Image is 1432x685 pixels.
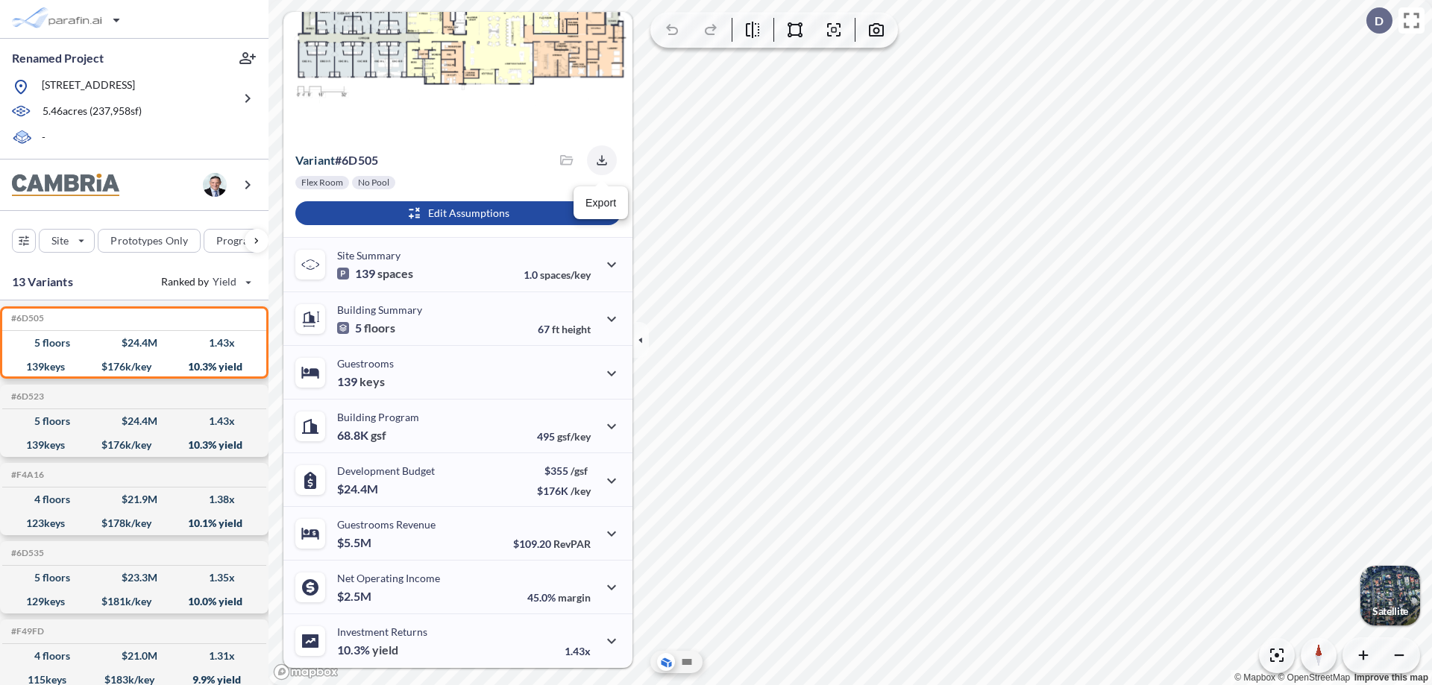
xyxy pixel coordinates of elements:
[524,268,591,281] p: 1.0
[372,643,398,657] span: yield
[1278,672,1350,683] a: OpenStreetMap
[337,249,401,262] p: Site Summary
[43,104,142,120] p: 5.46 acres ( 237,958 sf)
[657,653,675,671] button: Aerial View
[571,484,591,497] span: /key
[565,645,591,657] p: 1.43x
[371,428,386,443] span: gsf
[337,589,374,604] p: $2.5M
[110,233,188,248] p: Prototypes Only
[1372,605,1408,617] p: Satellite
[538,323,591,335] p: 67
[12,273,73,291] p: 13 Variants
[204,229,284,253] button: Program
[337,482,380,496] p: $24.4M
[557,430,591,443] span: gsf/key
[585,195,616,211] p: Export
[364,321,395,335] span: floors
[537,484,591,497] p: $176K
[295,201,621,225] button: Edit Assumptions
[337,518,436,531] p: Guestrooms Revenue
[337,411,419,423] p: Building Program
[558,591,591,604] span: margin
[537,464,591,477] p: $355
[1360,566,1420,625] img: Switcher Image
[203,173,227,197] img: user logo
[301,177,343,189] p: Flex Room
[1234,672,1275,683] a: Mapbox
[8,626,44,637] h5: Click to copy the code
[273,663,339,681] a: Mapbox homepage
[295,153,378,168] p: # 6d505
[513,537,591,550] p: $109.20
[8,391,44,402] h5: Click to copy the code
[295,153,335,167] span: Variant
[42,78,135,96] p: [STREET_ADDRESS]
[553,537,591,550] span: RevPAR
[1360,566,1420,625] button: Switcher ImageSatellite
[12,50,104,66] p: Renamed Project
[337,428,386,443] p: 68.8K
[213,274,237,289] span: Yield
[216,233,258,248] p: Program
[8,548,44,558] h5: Click to copy the code
[337,535,374,550] p: $5.5M
[337,572,440,584] p: Net Operating Income
[337,321,395,335] p: 5
[337,374,385,389] p: 139
[8,313,44,323] h5: Click to copy the code
[12,174,119,197] img: BrandImage
[678,653,696,671] button: Site Plan
[562,323,591,335] span: height
[1375,14,1384,28] p: D
[359,374,385,389] span: keys
[377,266,413,281] span: spaces
[1354,672,1428,683] a: Improve this map
[527,591,591,604] p: 45.0%
[98,229,201,253] button: Prototypes Only
[337,357,394,370] p: Guestrooms
[8,470,44,480] h5: Click to copy the code
[42,130,45,147] p: -
[337,303,422,316] p: Building Summary
[571,464,588,477] span: /gsf
[149,270,261,294] button: Ranked by Yield
[337,625,427,638] p: Investment Returns
[51,233,69,248] p: Site
[337,643,398,657] p: 10.3%
[428,206,509,221] p: Edit Assumptions
[358,177,389,189] p: No Pool
[552,323,559,335] span: ft
[39,229,95,253] button: Site
[337,464,435,477] p: Development Budget
[537,430,591,443] p: 495
[540,268,591,281] span: spaces/key
[337,266,413,281] p: 139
